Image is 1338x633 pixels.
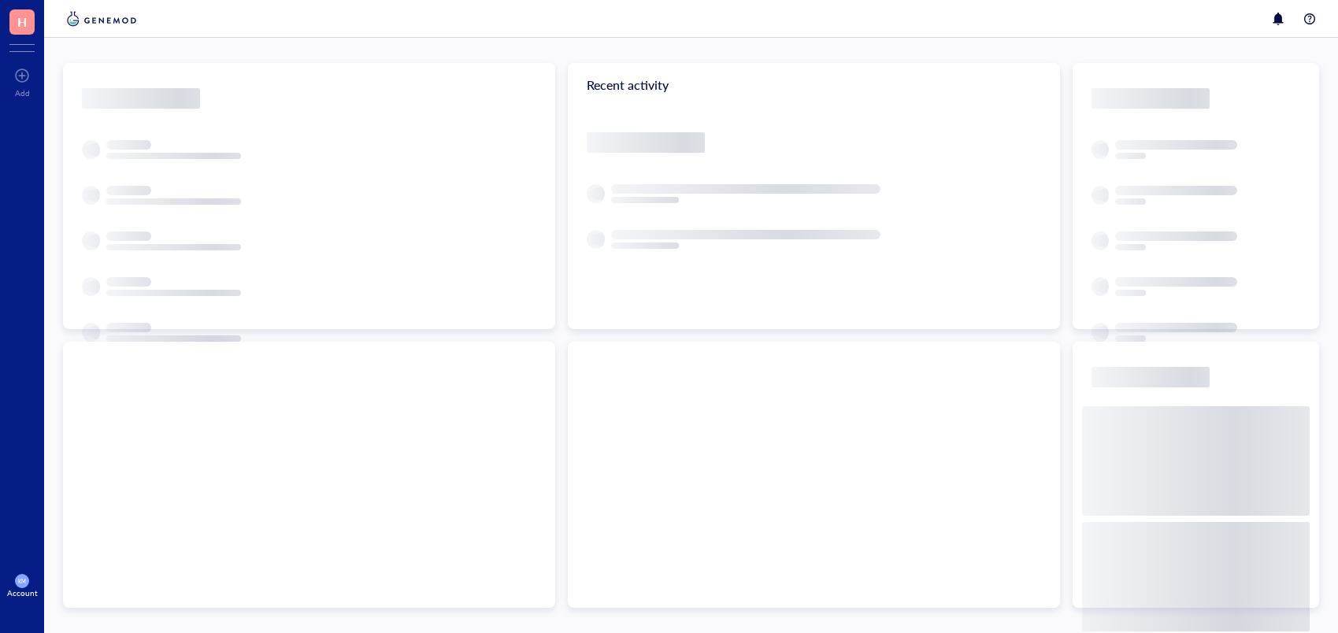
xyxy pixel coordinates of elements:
img: genemod-logo [63,9,140,28]
span: H [17,12,27,31]
div: Account [7,588,38,598]
span: KM [18,578,26,584]
div: Add [15,88,30,98]
div: Recent activity [568,63,1060,107]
